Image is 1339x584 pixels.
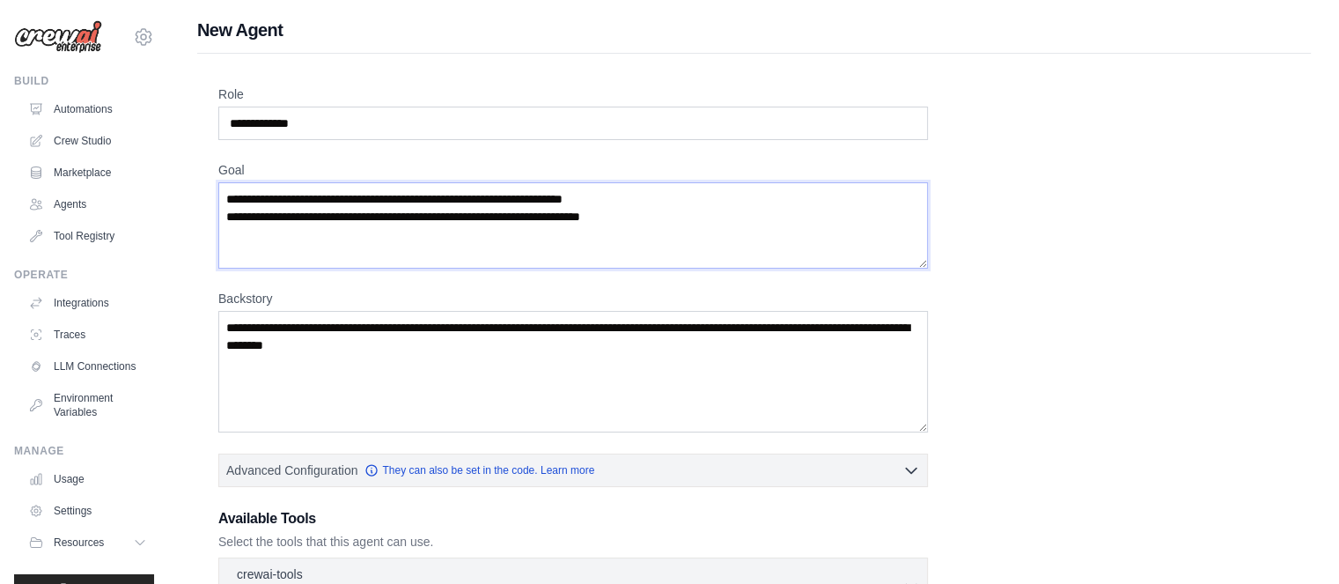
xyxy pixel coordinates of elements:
a: Settings [21,497,154,525]
p: crewai-tools [237,566,303,583]
a: Traces [21,321,154,349]
label: Goal [218,161,928,179]
label: Backstory [218,290,928,307]
a: Marketplace [21,159,154,187]
div: Build [14,74,154,88]
a: Environment Variables [21,384,154,426]
img: Logo [14,20,102,54]
h1: New Agent [197,18,1311,42]
button: Resources [21,529,154,557]
a: LLM Connections [21,352,154,381]
label: Role [218,85,928,103]
span: Resources [54,536,104,550]
a: Tool Registry [21,222,154,250]
span: Advanced Configuration [226,462,357,479]
a: Agents [21,190,154,218]
div: Manage [14,444,154,458]
a: Usage [21,465,154,493]
a: Crew Studio [21,127,154,155]
div: Operate [14,268,154,282]
button: Advanced Configuration They can also be set in the code. Learn more [219,455,927,486]
a: They can also be set in the code. Learn more [364,463,594,477]
p: Select the tools that this agent can use. [218,533,928,551]
a: Automations [21,95,154,123]
h3: Available Tools [218,508,928,529]
a: Integrations [21,289,154,317]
